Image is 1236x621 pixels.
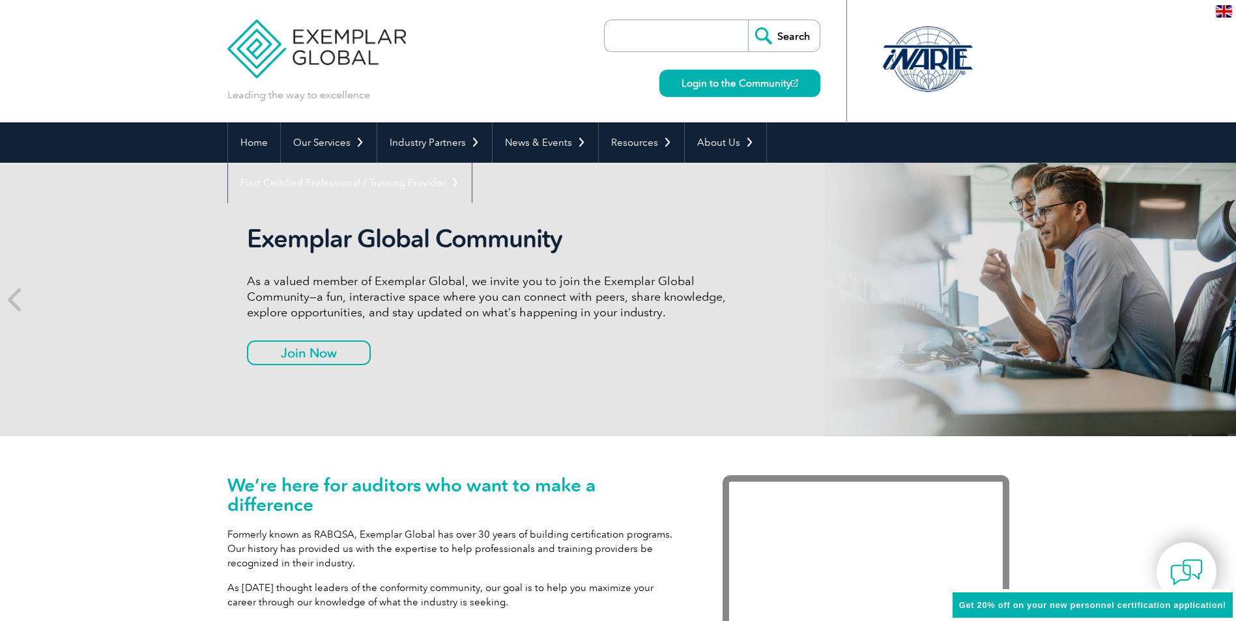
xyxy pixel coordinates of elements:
p: As a valued member of Exemplar Global, we invite you to join the Exemplar Global Community—a fun,... [247,273,736,320]
a: Join Now [247,340,371,365]
a: News & Events [493,122,598,163]
input: Search [748,20,820,51]
a: About Us [685,122,766,163]
a: Find Certified Professional / Training Provider [228,163,472,203]
a: Resources [599,122,684,163]
a: Login to the Community [659,70,820,97]
p: As [DATE] thought leaders of the conformity community, our goal is to help you maximize your care... [227,581,683,609]
img: open_square.png [791,79,798,87]
p: Formerly known as RABQSA, Exemplar Global has over 30 years of building certification programs. O... [227,527,683,570]
img: contact-chat.png [1170,556,1203,588]
a: Home [228,122,280,163]
a: Industry Partners [377,122,492,163]
a: Our Services [281,122,377,163]
h1: We’re here for auditors who want to make a difference [227,475,683,514]
span: Get 20% off on your new personnel certification application! [959,600,1226,610]
img: en [1216,5,1232,18]
h2: Exemplar Global Community [247,224,736,254]
p: Leading the way to excellence [227,88,370,102]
